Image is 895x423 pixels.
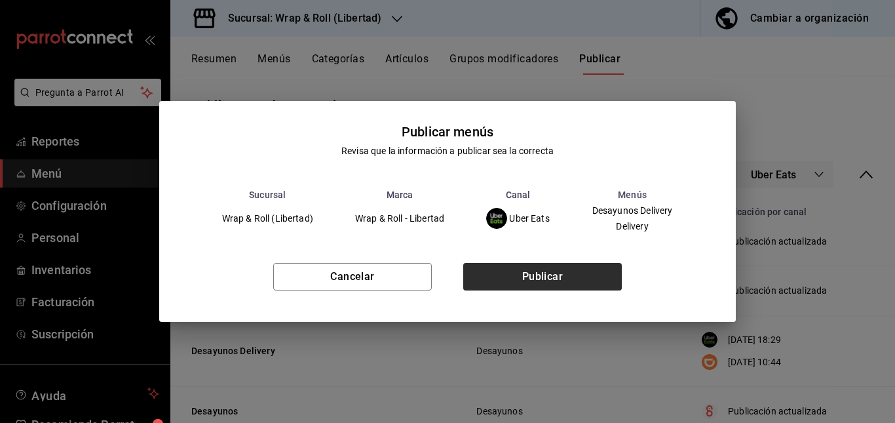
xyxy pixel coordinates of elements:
span: Desayunos Delivery [592,206,673,215]
th: Menús [571,190,695,200]
td: Wrap & Roll (Libertad) [201,200,334,237]
button: Cancelar [273,263,432,291]
button: Publicar [463,263,622,291]
div: Revisa que la información a publicar sea la correcta [341,144,554,158]
div: Publicar menús [402,122,493,142]
td: Wrap & Roll - Libertad [334,200,465,237]
span: Delivery [592,222,673,231]
th: Sucursal [201,190,334,200]
th: Marca [334,190,465,200]
th: Canal [465,190,571,200]
div: Uber Eats [486,208,550,229]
